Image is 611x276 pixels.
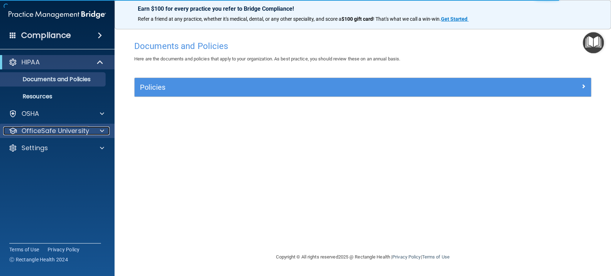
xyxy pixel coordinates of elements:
strong: Get Started [441,16,467,22]
p: OfficeSafe University [21,127,89,135]
span: ! That's what we call a win-win. [373,16,441,22]
div: Copyright © All rights reserved 2025 @ Rectangle Health | | [232,246,494,268]
a: Terms of Use [422,254,449,260]
img: PMB logo [9,8,106,22]
span: Here are the documents and policies that apply to your organization. As best practice, you should... [134,56,400,61]
a: Get Started [441,16,469,22]
a: Terms of Use [9,246,39,253]
h5: Policies [140,83,471,91]
p: Documents and Policies [5,76,102,83]
a: HIPAA [9,58,104,66]
p: Settings [21,144,48,152]
button: Open Resource Center [583,32,604,53]
a: Settings [9,144,104,152]
p: Resources [5,93,102,100]
p: OSHA [21,109,39,118]
a: OSHA [9,109,104,118]
strong: $100 gift card [341,16,373,22]
a: Privacy Policy [392,254,421,260]
h4: Compliance [21,30,71,40]
p: Earn $100 for every practice you refer to Bridge Compliance! [138,5,588,12]
a: Policies [140,82,586,93]
p: HIPAA [21,58,40,66]
h4: Documents and Policies [134,41,591,51]
a: OfficeSafe University [9,127,104,135]
span: Ⓒ Rectangle Health 2024 [9,256,68,263]
span: Refer a friend at any practice, whether it's medical, dental, or any other speciality, and score a [138,16,341,22]
a: Privacy Policy [48,246,80,253]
